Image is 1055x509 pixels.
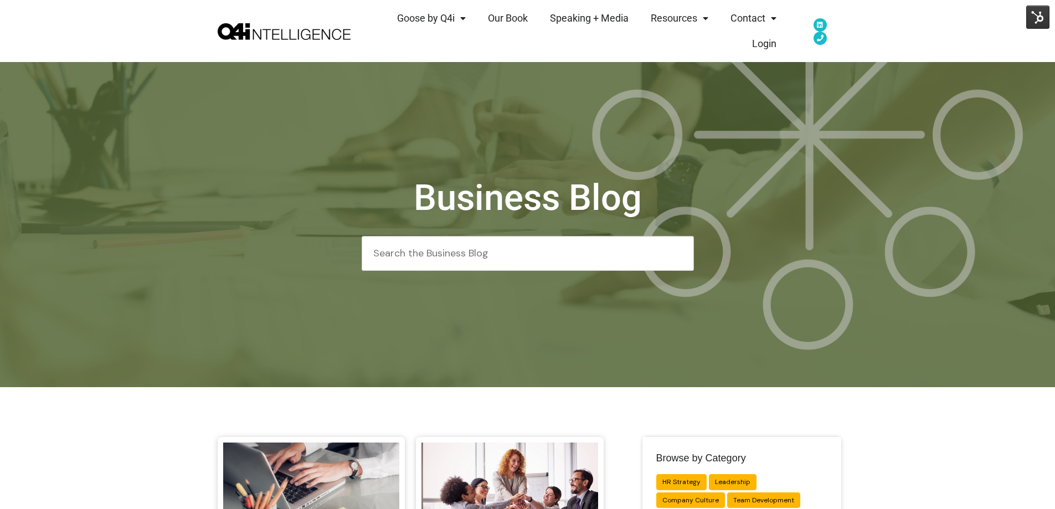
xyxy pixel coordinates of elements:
[727,492,800,508] a: Team Development
[477,6,539,31] a: Our Book
[362,236,694,271] input: Search the Business Blog
[212,171,843,225] h1: Business Blog
[709,474,756,490] a: Leadership
[218,23,351,40] img: Q4intelligence
[539,6,640,31] a: Speaking + Media
[386,6,477,31] a: Goose by Q4i
[741,31,788,56] a: Login
[640,6,719,31] a: Resources
[656,451,827,466] h3: Browse by Category
[351,6,788,56] nav: Main menu
[719,6,788,31] a: Contact
[656,474,707,490] a: HR Strategy
[656,492,725,508] a: Company Culture
[1026,6,1049,29] img: HubSpot Tools Menu Toggle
